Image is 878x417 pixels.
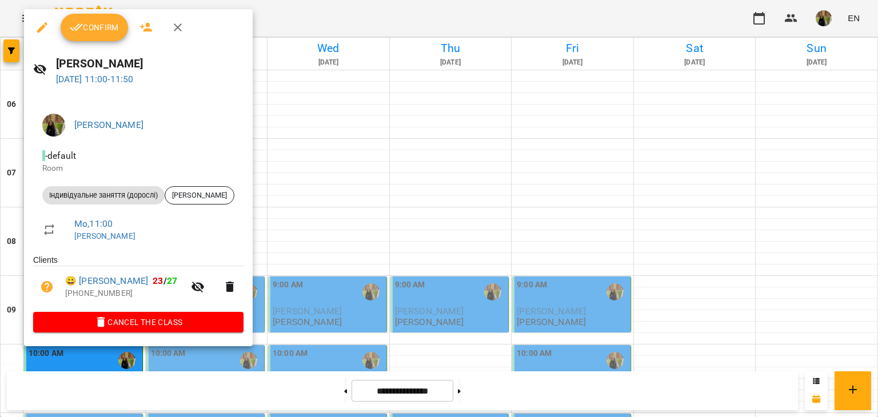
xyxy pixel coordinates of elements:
[74,119,143,130] a: [PERSON_NAME]
[74,231,135,240] a: [PERSON_NAME]
[33,254,244,311] ul: Clients
[33,273,61,300] button: Unpaid. Bill the attendance?
[153,275,163,286] span: 23
[65,274,148,288] a: 😀 [PERSON_NAME]
[42,163,234,174] p: Room
[42,315,234,329] span: Cancel the class
[56,74,134,85] a: [DATE] 11:00-11:50
[70,21,119,34] span: Confirm
[42,190,165,201] span: Індивідуальне заняття (дорослі)
[65,288,184,299] p: [PHONE_NUMBER]
[74,218,113,229] a: Mo , 11:00
[56,55,244,73] h6: [PERSON_NAME]
[165,190,234,201] span: [PERSON_NAME]
[33,312,244,332] button: Cancel the class
[165,186,234,205] div: [PERSON_NAME]
[42,114,65,137] img: 11bdc30bc38fc15eaf43a2d8c1dccd93.jpg
[153,275,177,286] b: /
[42,150,78,161] span: - default
[61,14,128,41] button: Confirm
[167,275,177,286] span: 27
